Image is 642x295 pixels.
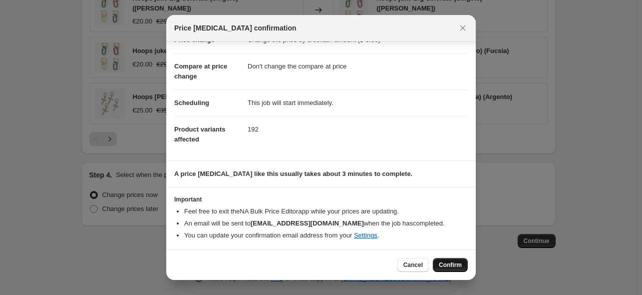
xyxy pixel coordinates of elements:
span: Cancel [403,261,423,269]
span: Confirm [439,261,462,269]
button: Cancel [397,258,429,272]
button: Confirm [433,258,468,272]
li: You can update your confirmation email address from your . [184,230,468,240]
button: Close [456,21,470,35]
li: An email will be sent to when the job has completed . [184,218,468,228]
h3: Important [174,195,468,203]
dd: This job will start immediately. [248,89,468,116]
span: Compare at price change [174,62,227,80]
span: Product variants affected [174,125,226,143]
dd: 192 [248,116,468,142]
a: Settings [354,231,377,239]
b: [EMAIL_ADDRESS][DOMAIN_NAME] [251,219,364,227]
span: Price [MEDICAL_DATA] confirmation [174,23,297,33]
li: Feel free to exit the NA Bulk Price Editor app while your prices are updating. [184,206,468,216]
dd: Don't change the compare at price [248,53,468,79]
b: A price [MEDICAL_DATA] like this usually takes about 3 minutes to complete. [174,170,412,177]
span: Scheduling [174,99,209,106]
